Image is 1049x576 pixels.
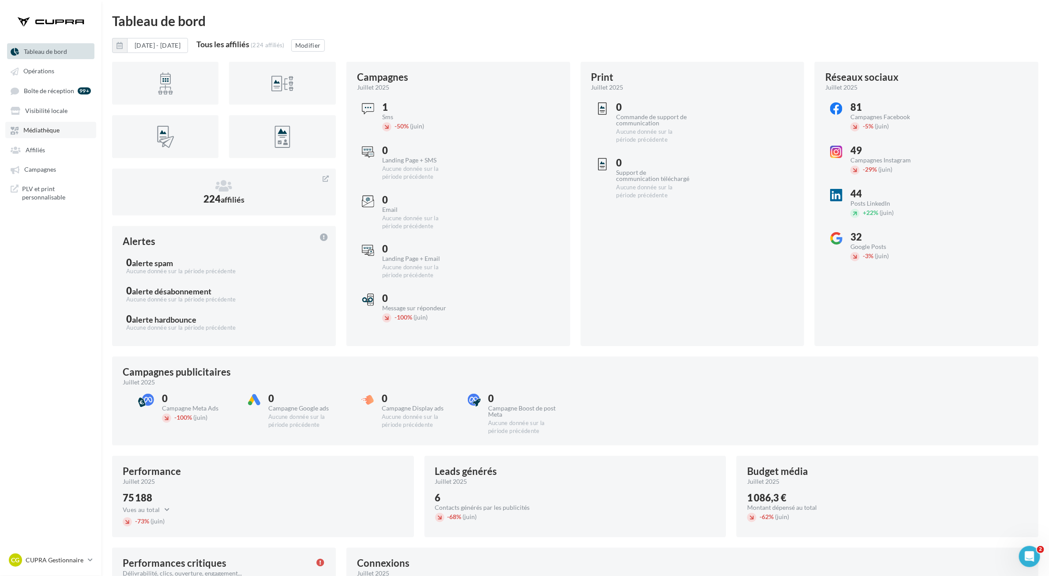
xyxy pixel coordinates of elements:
[447,513,462,520] span: 68%
[112,38,188,53] button: [DATE] - [DATE]
[123,504,174,515] button: Vues au total
[135,517,137,525] span: -
[382,157,456,163] div: Landing Page + SMS
[382,207,456,213] div: Email
[5,161,96,177] a: Campagnes
[382,165,456,181] div: Aucune donnée sur la période précédente
[126,296,322,304] div: Aucune donnée sur la période précédente
[488,419,562,435] div: Aucune donnée sur la période précédente
[850,200,924,207] div: Posts LinkedIn
[617,114,690,126] div: Commande de support de communication
[863,252,873,260] span: 3%
[123,558,226,568] div: Performances critiques
[617,169,690,182] div: Support de communication téléchargé
[850,102,924,112] div: 81
[414,313,428,321] span: (juin)
[591,72,614,82] div: Print
[395,313,397,321] span: -
[5,181,96,205] a: PLV et print personnalisable
[395,313,412,321] span: 100%
[123,493,174,503] div: 75 188
[410,122,424,130] span: (juin)
[123,467,181,476] div: Performance
[135,517,149,525] span: 73%
[25,107,68,114] span: Visibilité locale
[123,367,231,377] div: Campagnes publicitaires
[5,102,96,118] a: Visibilité locale
[850,146,924,155] div: 49
[382,394,455,403] div: 0
[132,259,173,267] div: alerte spam
[863,166,865,173] span: -
[878,166,892,173] span: (juin)
[123,477,155,486] span: juillet 2025
[24,87,74,94] span: Boîte de réception
[395,122,397,130] span: -
[126,324,322,332] div: Aucune donnée sur la période précédente
[126,267,322,275] div: Aucune donnée sur la période précédente
[863,252,865,260] span: -
[221,195,244,204] span: affiliés
[357,558,410,568] div: Connexions
[825,83,857,92] span: juillet 2025
[123,237,155,246] div: Alertes
[747,477,779,486] span: juillet 2025
[5,142,96,158] a: Affiliés
[26,556,84,565] p: CUPRA Gestionnaire
[112,14,1038,27] div: Tableau de bord
[591,83,624,92] span: juillet 2025
[1037,546,1044,553] span: 2
[5,122,96,138] a: Médiathèque
[617,184,690,200] div: Aucune donnée sur la période précédente
[863,122,873,130] span: 5%
[863,209,866,216] span: +
[132,287,211,295] div: alerte désabonnement
[24,48,67,55] span: Tableau de bord
[382,305,456,311] div: Message sur répondeur
[747,493,817,503] div: 1 086,3 €
[26,146,45,154] span: Affiliés
[174,414,192,421] span: 100%
[123,378,155,387] span: juillet 2025
[7,552,94,568] a: CG CUPRA Gestionnaire
[382,413,455,429] div: Aucune donnée sur la période précédente
[291,39,325,52] button: Modifier
[22,184,91,202] span: PLV et print personnalisable
[126,286,322,296] div: 0
[193,414,207,421] span: (juin)
[24,166,56,173] span: Campagnes
[382,264,456,279] div: Aucune donnée sur la période précédente
[850,157,924,163] div: Campagnes Instagram
[850,232,924,242] div: 32
[747,504,817,511] div: Montant dépensé au total
[875,122,889,130] span: (juin)
[617,158,690,168] div: 0
[126,314,322,324] div: 0
[435,467,497,476] div: Leads générés
[759,513,762,520] span: -
[11,556,20,565] span: CG
[759,513,774,520] span: 62%
[863,122,865,130] span: -
[382,244,456,254] div: 0
[395,122,409,130] span: 50%
[357,72,408,82] div: Campagnes
[850,114,924,120] div: Campagnes Facebook
[196,40,249,48] div: Tous les affiliés
[382,405,455,411] div: Campagne Display ads
[127,38,188,53] button: [DATE] - [DATE]
[268,394,342,403] div: 0
[747,467,808,476] div: Budget média
[382,102,456,112] div: 1
[863,166,877,173] span: 29%
[850,189,924,199] div: 44
[251,41,285,49] div: (224 affiliés)
[23,68,54,75] span: Opérations
[1019,546,1040,567] iframe: Intercom live chat
[435,493,530,503] div: 6
[488,405,562,418] div: Campagne Boost de post Meta
[78,87,91,94] div: 99+
[357,83,389,92] span: juillet 2025
[850,244,924,250] div: Google Posts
